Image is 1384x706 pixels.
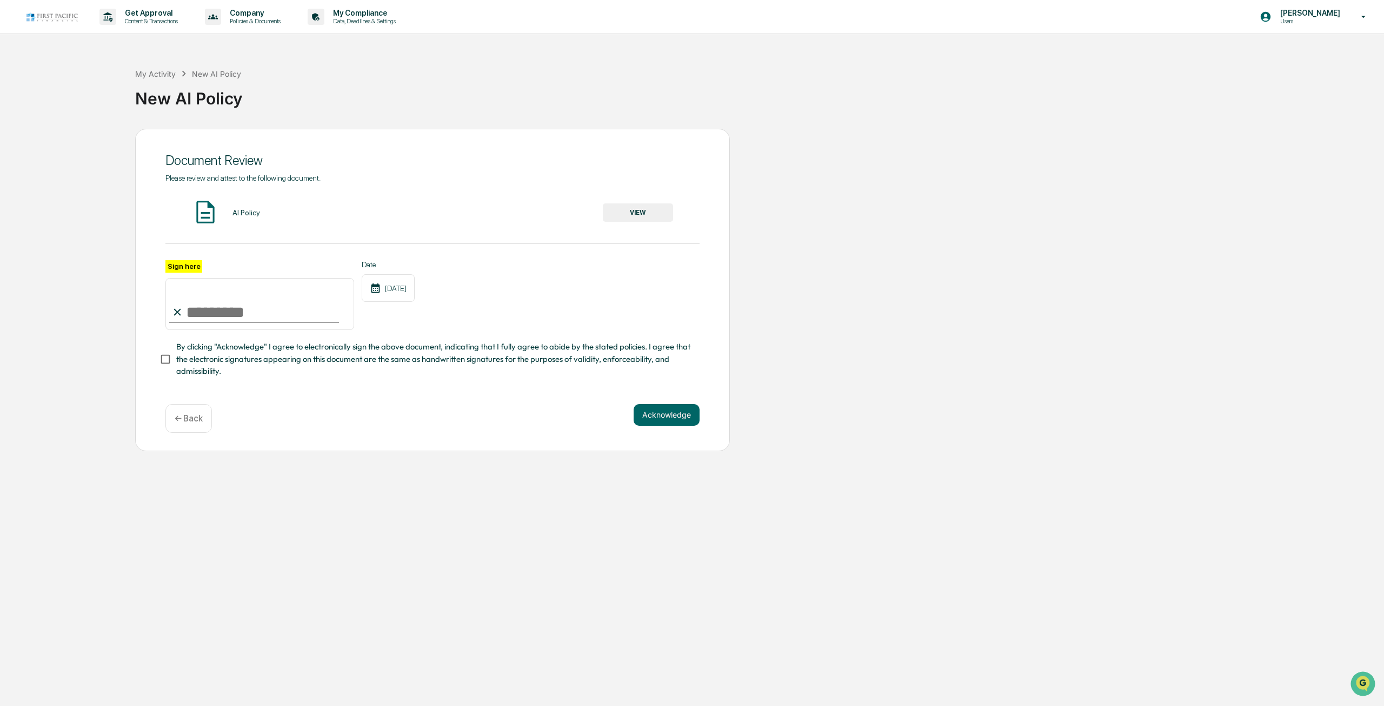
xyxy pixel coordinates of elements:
div: New AI Policy [135,80,1379,108]
img: Document Icon [192,199,219,226]
label: Date [362,260,415,269]
p: Data, Deadlines & Settings [324,17,401,25]
p: Users [1272,17,1346,25]
div: 🖐️ [11,137,19,146]
p: Content & Transactions [116,17,183,25]
div: [DATE] [362,274,415,302]
iframe: Open customer support [1349,670,1379,700]
a: 🗄️Attestations [74,132,138,151]
div: Document Review [165,153,700,168]
p: ← Back [175,413,203,424]
p: Company [221,9,286,17]
p: Get Approval [116,9,183,17]
div: We're available if you need us! [37,94,137,102]
label: Sign here [165,260,202,273]
div: 🗄️ [78,137,87,146]
span: Data Lookup [22,157,68,168]
span: Please review and attest to the following document. [165,174,321,182]
span: Preclearance [22,136,70,147]
a: Powered byPylon [76,183,131,192]
img: 1746055101610-c473b297-6a78-478c-a979-82029cc54cd1 [11,83,30,102]
div: 🔎 [11,158,19,167]
span: Attestations [89,136,134,147]
p: How can we help? [11,23,197,40]
img: logo [26,12,78,22]
p: Policies & Documents [221,17,286,25]
div: AI Policy [232,208,260,217]
p: My Compliance [324,9,401,17]
a: 🔎Data Lookup [6,153,72,172]
button: Acknowledge [634,404,700,426]
span: Pylon [108,183,131,192]
div: New AI Policy [192,69,241,78]
a: 🖐️Preclearance [6,132,74,151]
span: By clicking "Acknowledge" I agree to electronically sign the above document, indicating that I fu... [176,341,691,377]
button: Start new chat [184,86,197,99]
button: VIEW [603,203,673,222]
p: [PERSON_NAME] [1272,9,1346,17]
div: My Activity [135,69,176,78]
div: Start new chat [37,83,177,94]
